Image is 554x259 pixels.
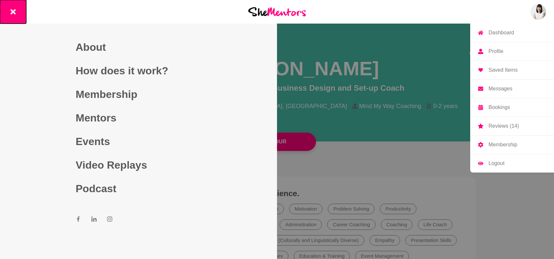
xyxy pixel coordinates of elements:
p: Profile [489,49,503,54]
a: Messages [470,80,554,98]
a: Mentors [76,106,201,130]
a: Instagram [107,216,112,224]
p: Messages [489,86,512,91]
a: LinkedIn [91,216,97,224]
p: Saved Items [489,67,518,73]
a: Profile [470,42,554,61]
a: Video Replays [76,153,201,177]
a: About [76,35,201,59]
a: Hayley RobertsonDashboardProfileSaved ItemsMessagesBookingsReviews (14)MembershipLogout [530,4,546,20]
a: Bookings [470,98,554,117]
img: She Mentors Logo [248,7,306,16]
a: Podcast [76,177,201,200]
p: Reviews (14) [489,123,519,129]
a: Reviews (14) [470,117,554,135]
p: Logout [489,161,505,166]
a: How does it work? [76,59,201,83]
p: Bookings [489,105,510,110]
a: Events [76,130,201,153]
a: Saved Items [470,61,554,79]
img: Hayley Robertson [530,4,546,20]
p: Membership [489,142,517,147]
a: Dashboard [470,24,554,42]
a: Facebook [76,216,81,224]
p: Dashboard [489,30,514,35]
a: Membership [76,83,201,106]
